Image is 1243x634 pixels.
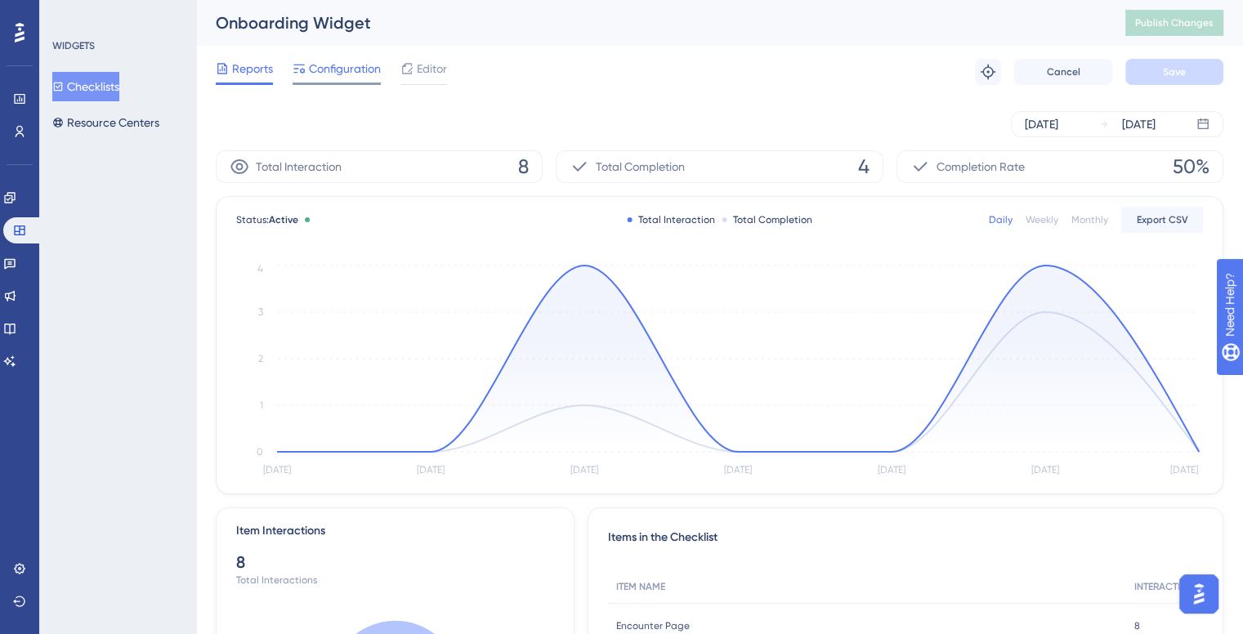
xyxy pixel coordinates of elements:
span: 50% [1173,154,1209,180]
div: Monthly [1071,213,1108,226]
span: Editor [417,59,447,78]
tspan: [DATE] [417,464,445,475]
span: Total Completion [596,157,685,176]
tspan: 4 [257,263,263,275]
div: Total Completion [722,213,812,226]
span: 8 [1134,619,1140,632]
div: [DATE] [1122,114,1156,134]
span: Publish Changes [1135,16,1214,29]
span: Completion Rate [937,157,1025,176]
button: Checklists [52,72,119,101]
span: 8 [518,154,529,180]
div: [DATE] [1025,114,1058,134]
div: Daily [989,213,1013,226]
div: Total Interaction [627,213,715,226]
span: Export CSV [1137,213,1188,226]
tspan: [DATE] [878,464,905,475]
span: Encounter Page [616,619,690,632]
span: Items in the Checklist [608,528,718,557]
tspan: 2 [258,353,263,364]
span: Reports [232,59,273,78]
span: Active [269,214,298,225]
span: Save [1163,65,1186,78]
div: WIDGETS [52,39,95,52]
button: Save [1125,59,1223,85]
span: Need Help? [38,4,102,24]
div: 8 [236,551,554,574]
iframe: UserGuiding AI Assistant Launcher [1174,569,1223,618]
span: ITEM NAME [616,580,665,593]
tspan: [DATE] [570,464,598,475]
span: Configuration [309,59,381,78]
button: Publish Changes [1125,10,1223,36]
div: Weekly [1026,213,1058,226]
tspan: 0 [257,446,263,458]
tspan: 3 [258,306,263,318]
span: 4 [858,154,870,180]
tspan: [DATE] [724,464,752,475]
tspan: [DATE] [1031,464,1059,475]
span: Cancel [1047,65,1080,78]
button: Cancel [1014,59,1112,85]
span: Status: [236,213,298,226]
span: Total Interaction [256,157,342,176]
button: Resource Centers [52,108,159,137]
span: INTERACTION [1134,580,1195,593]
button: Export CSV [1121,207,1203,233]
tspan: [DATE] [263,464,291,475]
div: Item Interactions [236,521,325,541]
tspan: [DATE] [1169,464,1197,475]
tspan: 1 [260,400,263,411]
div: Onboarding Widget [216,11,1084,34]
